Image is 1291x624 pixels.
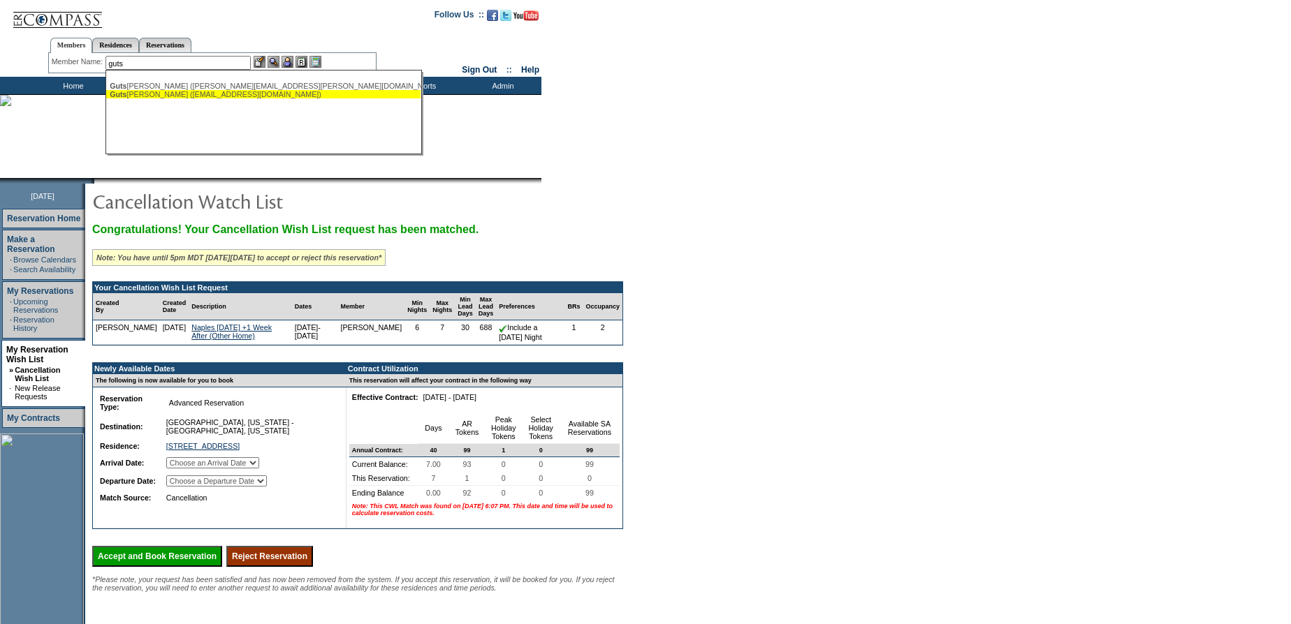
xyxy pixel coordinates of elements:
span: 40 [427,444,439,456]
b: Arrival Date: [100,459,144,467]
span: 0 [499,457,509,471]
span: 99 [461,444,474,456]
td: 30 [455,320,476,344]
span: 1 [499,444,508,456]
input: Accept and Book Reservation [92,546,222,567]
td: The following is now available for you to book [93,374,338,387]
td: · [10,255,12,264]
div: Member Name: [52,56,105,68]
img: promoShadowLeftCorner.gif [89,178,94,184]
span: 99 [583,444,596,456]
img: View [268,56,279,68]
td: Include a [DATE] Night [496,320,564,344]
td: 688 [476,320,497,344]
td: Description [189,293,291,320]
b: Effective Contract: [352,393,418,401]
td: Preferences [496,293,564,320]
img: chkSmaller.gif [499,325,507,333]
a: My Reservation Wish List [6,345,68,364]
td: Follow Us :: [435,8,484,25]
a: Make a Reservation [7,235,55,254]
b: Reservation Type: [100,394,143,411]
td: Contract Utilization [347,363,622,374]
a: New Release Requests [15,384,60,401]
span: :: [506,65,512,75]
td: 7 [430,320,455,344]
img: Follow us on Twitter [500,10,511,21]
td: AR Tokens [449,413,485,444]
a: Subscribe to our YouTube Channel [513,14,539,22]
td: · [9,384,13,401]
div: [PERSON_NAME] ([PERSON_NAME][EMAIL_ADDRESS][PERSON_NAME][DOMAIN_NAME]) [110,82,417,90]
span: 0 [585,471,595,485]
td: Select Holiday Tokens [523,413,560,444]
td: [DATE]- [DATE] [292,320,338,344]
span: 99 [583,486,597,500]
span: 92 [460,486,474,500]
img: blank.gif [94,178,96,184]
span: 0 [499,486,509,500]
b: Match Source: [100,493,151,502]
td: · [10,315,12,332]
a: Residences [92,38,139,52]
img: Impersonate [282,56,293,68]
span: *Please note, your request has been satisfied and has now been removed from the system. If you ac... [92,575,615,592]
td: Created By [93,293,160,320]
td: Home [31,77,112,94]
td: [GEOGRAPHIC_DATA], [US_STATE] - [GEOGRAPHIC_DATA], [US_STATE] [163,415,334,438]
td: Min Lead Days [455,293,476,320]
span: Congratulations! Your Cancellation Wish List request has been matched. [92,223,479,235]
span: [DATE] [31,192,54,200]
a: Browse Calendars [13,255,76,264]
a: Reservations [139,38,191,52]
span: 0 [499,471,509,485]
td: Created Date [160,293,189,320]
span: 93 [460,457,474,471]
td: 6 [404,320,430,344]
td: 1 [564,320,583,344]
span: 0 [536,486,546,500]
td: Min Nights [404,293,430,320]
img: Subscribe to our YouTube Channel [513,10,539,21]
a: Naples [DATE] +1 Week After (Other Home) [191,323,272,340]
td: Occupancy [583,293,622,320]
img: pgTtlCancellationNotification.gif [92,187,372,215]
div: [PERSON_NAME] ([EMAIL_ADDRESS][DOMAIN_NAME]) [110,90,417,98]
td: Cancellation [163,491,334,505]
a: Become our fan on Facebook [487,14,498,22]
a: [STREET_ADDRESS] [166,442,240,450]
b: » [9,366,13,374]
a: Upcoming Reservations [13,297,58,314]
a: Members [50,38,93,53]
td: [DATE] [160,320,189,344]
td: Ending Balance [349,486,418,500]
td: Available SA Reservations [560,413,620,444]
nobr: [DATE] - [DATE] [423,393,477,401]
img: b_edit.gif [254,56,265,68]
span: 99 [583,457,597,471]
span: Guts [110,82,126,90]
span: 7.00 [423,457,444,471]
a: Search Availability [13,265,75,274]
a: Reservation Home [7,214,80,223]
b: Destination: [100,422,143,431]
a: Help [521,65,539,75]
a: Follow us on Twitter [500,14,511,22]
td: Annual Contract: [349,444,418,457]
span: 1 [462,471,472,485]
b: Departure Date: [100,477,156,485]
input: Reject Reservation [226,546,313,567]
a: Cancellation Wish List [15,366,60,382]
td: [PERSON_NAME] [93,320,160,344]
span: 0.00 [423,486,444,500]
td: BRs [564,293,583,320]
td: Admin [461,77,541,94]
span: 0 [537,444,546,456]
span: 7 [428,471,438,485]
a: Reservation History [13,315,54,332]
td: [PERSON_NAME] [338,320,405,344]
a: My Reservations [7,286,73,296]
td: Max Nights [430,293,455,320]
td: Days [418,413,449,444]
img: Reservations [296,56,307,68]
